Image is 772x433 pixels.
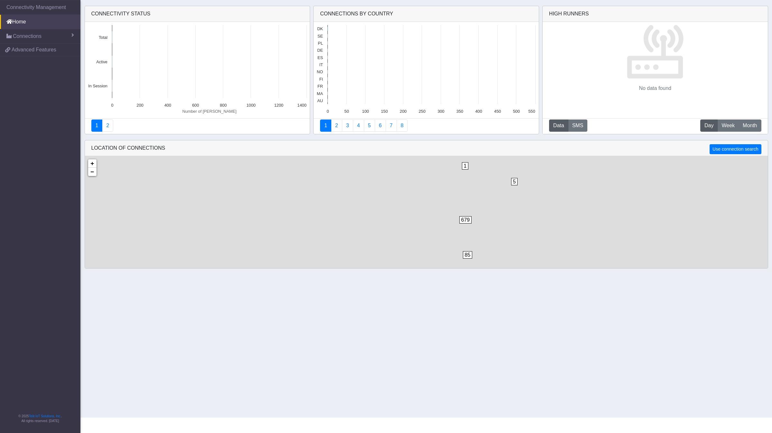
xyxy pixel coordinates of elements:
[462,162,469,170] span: 1
[400,109,407,114] text: 200
[528,109,535,114] text: 550
[710,144,761,154] button: Use connection search
[320,119,331,132] a: Connections By Country
[320,119,532,132] nav: Summary paging
[739,119,761,132] button: Month
[317,91,323,96] text: MA
[319,77,323,82] text: FI
[381,109,388,114] text: 150
[319,62,323,67] text: IT
[397,119,408,132] a: Not Connected for 30 days
[317,34,323,39] text: SE
[317,69,323,74] text: NO
[88,84,107,88] text: In Session
[437,109,444,114] text: 300
[136,103,143,108] text: 200
[721,122,735,129] span: Week
[318,41,323,46] text: PL
[568,119,588,132] button: SMS
[549,119,568,132] button: Data
[331,119,342,132] a: Carrier
[342,119,353,132] a: Usage per Country
[717,119,739,132] button: Week
[246,103,255,108] text: 1000
[317,26,323,31] text: DK
[386,119,397,132] a: Zero Session
[743,122,757,129] span: Month
[626,22,684,79] img: No data found
[96,59,107,64] text: Active
[91,119,103,132] a: Connectivity status
[98,35,107,40] text: Total
[419,109,426,114] text: 250
[362,109,369,114] text: 100
[13,32,41,40] span: Connections
[459,216,472,224] span: 679
[91,119,304,132] nav: Summary paging
[364,119,375,132] a: Usage by Carrier
[314,6,539,22] div: Connections By Country
[345,109,349,114] text: 50
[700,119,718,132] button: Day
[111,103,113,108] text: 0
[704,122,713,129] span: Day
[462,162,468,181] div: 1
[375,119,386,132] a: 14 Days Trend
[164,103,171,108] text: 400
[327,109,329,114] text: 0
[29,414,61,418] a: Telit IoT Solutions, Inc.
[639,84,671,92] p: No data found
[102,119,113,132] a: Deployment status
[549,10,589,18] div: High Runners
[85,6,310,22] div: Connectivity status
[85,140,768,156] div: LOCATION OF CONNECTIONS
[475,109,482,114] text: 400
[317,55,323,60] text: ES
[182,109,236,114] text: Number of [PERSON_NAME]
[353,119,364,132] a: Connections By Carrier
[12,46,56,54] span: Advanced Features
[494,109,501,114] text: 450
[463,251,473,259] span: 85
[317,84,323,89] text: FR
[511,178,518,185] span: 5
[88,168,96,176] a: Zoom out
[274,103,283,108] text: 1200
[192,103,199,108] text: 600
[317,48,323,53] text: DE
[297,103,306,108] text: 1400
[88,159,96,168] a: Zoom in
[220,103,226,108] text: 800
[456,109,463,114] text: 350
[317,98,323,103] text: AU
[513,109,520,114] text: 500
